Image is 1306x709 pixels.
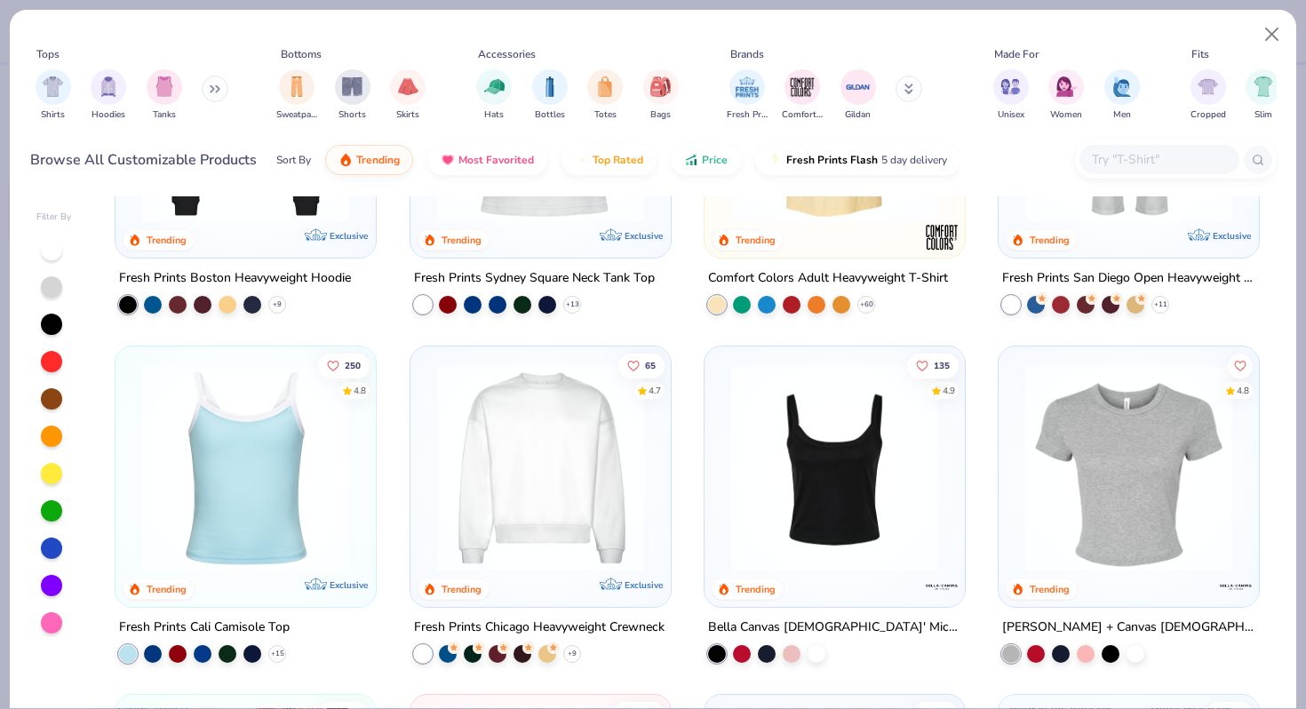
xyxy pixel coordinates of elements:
[1048,69,1084,122] div: filter for Women
[540,76,560,97] img: Bottles Image
[1002,267,1255,290] div: Fresh Prints San Diego Open Heavyweight Sweatpants
[276,152,311,168] div: Sort By
[643,69,679,122] button: filter button
[458,153,534,167] span: Most Favorited
[1237,384,1249,397] div: 4.8
[994,46,1039,62] div: Made For
[708,617,961,639] div: Bella Canvas [DEMOGRAPHIC_DATA]' Micro Ribbed Scoop Tank
[1191,46,1209,62] div: Fits
[484,76,505,97] img: Hats Image
[1198,76,1218,97] img: Cropped Image
[625,230,663,242] span: Exclusive
[535,108,565,122] span: Bottles
[1016,363,1241,570] img: aa15adeb-cc10-480b-b531-6e6e449d5067
[727,69,768,122] div: filter for Fresh Prints
[840,69,876,122] div: filter for Gildan
[1154,299,1167,310] span: + 11
[36,69,71,122] div: filter for Shirts
[281,46,322,62] div: Bottoms
[782,69,823,122] button: filter button
[1254,108,1272,122] span: Slim
[335,69,370,122] button: filter button
[36,46,60,62] div: Tops
[671,145,741,175] button: Price
[998,108,1024,122] span: Unisex
[271,649,284,659] span: + 15
[734,74,761,100] img: Fresh Prints Image
[476,69,512,122] button: filter button
[1113,108,1131,122] span: Men
[147,69,182,122] div: filter for Tanks
[727,69,768,122] button: filter button
[1002,617,1255,639] div: [PERSON_NAME] + Canvas [DEMOGRAPHIC_DATA]' Micro Ribbed Baby Tee
[276,69,317,122] button: filter button
[427,145,547,175] button: Most Favorited
[881,150,947,171] span: 5 day delivery
[356,153,400,167] span: Trending
[947,363,1172,570] img: 80dc4ece-0e65-4f15-94a6-2a872a258fbd
[650,108,671,122] span: Bags
[390,69,426,122] button: filter button
[924,219,960,255] img: Comfort Colors logo
[318,353,370,378] button: Like
[1246,69,1281,122] div: filter for Slim
[36,69,71,122] button: filter button
[722,363,947,570] img: 8af284bf-0d00-45ea-9003-ce4b9a3194ad
[325,145,413,175] button: Trending
[1218,569,1254,604] img: Bella + Canvas logo
[330,230,369,242] span: Exclusive
[1104,69,1140,122] div: filter for Men
[575,153,589,167] img: TopRated.gif
[593,153,643,167] span: Top Rated
[1000,76,1021,97] img: Unisex Image
[782,108,823,122] span: Comfort Colors
[643,69,679,122] div: filter for Bags
[993,69,1029,122] div: filter for Unisex
[153,108,176,122] span: Tanks
[390,69,426,122] div: filter for Skirts
[708,267,948,290] div: Comfort Colors Adult Heavyweight T-Shirt
[568,649,577,659] span: + 9
[617,353,664,378] button: Like
[859,299,872,310] span: + 60
[1228,353,1253,378] button: Like
[119,267,351,290] div: Fresh Prints Boston Heavyweight Hoodie
[594,108,617,122] span: Totes
[1191,69,1226,122] button: filter button
[155,76,174,97] img: Tanks Image
[1191,108,1226,122] span: Cropped
[43,76,63,97] img: Shirts Image
[338,108,366,122] span: Shorts
[845,108,871,122] span: Gildan
[476,69,512,122] div: filter for Hats
[484,108,504,122] span: Hats
[561,145,657,175] button: Top Rated
[398,76,418,97] img: Skirts Image
[30,149,257,171] div: Browse All Customizable Products
[478,46,536,62] div: Accessories
[338,153,353,167] img: trending.gif
[345,361,361,370] span: 250
[1104,69,1140,122] button: filter button
[1246,69,1281,122] button: filter button
[644,361,655,370] span: 65
[414,617,665,639] div: Fresh Prints Chicago Heavyweight Crewneck
[1254,76,1273,97] img: Slim Image
[648,384,660,397] div: 4.7
[41,108,65,122] span: Shirts
[789,74,816,100] img: Comfort Colors Image
[1048,69,1084,122] button: filter button
[993,69,1029,122] button: filter button
[1112,76,1132,97] img: Men Image
[92,108,125,122] span: Hoodies
[441,153,455,167] img: most_fav.gif
[354,384,366,397] div: 4.8
[587,69,623,122] div: filter for Totes
[1191,69,1226,122] div: filter for Cropped
[287,76,307,97] img: Sweatpants Image
[133,363,358,570] img: a25d9891-da96-49f3-a35e-76288174bf3a
[625,579,663,591] span: Exclusive
[36,211,72,224] div: Filter By
[702,153,728,167] span: Price
[768,153,783,167] img: flash.gif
